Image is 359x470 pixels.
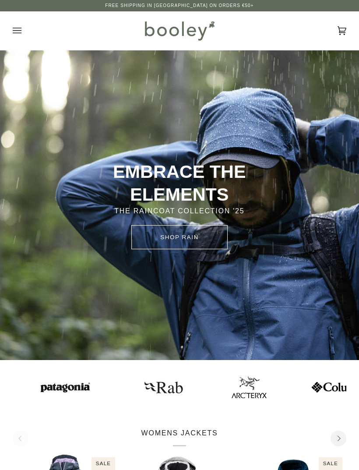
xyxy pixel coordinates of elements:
a: SHOP rain [131,225,228,249]
p: Free Shipping in [GEOGRAPHIC_DATA] on Orders €50+ [105,2,253,9]
div: Sale [92,457,115,470]
div: Sale [319,457,342,470]
p: WOMENS JACKETS [141,428,218,446]
button: Next [331,431,346,446]
p: THE RAINCOAT COLLECTION '25 [74,206,285,216]
img: Booley [141,18,218,43]
p: EMBRACE THE ELEMENTS [74,161,285,206]
button: Open menu [13,11,39,50]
